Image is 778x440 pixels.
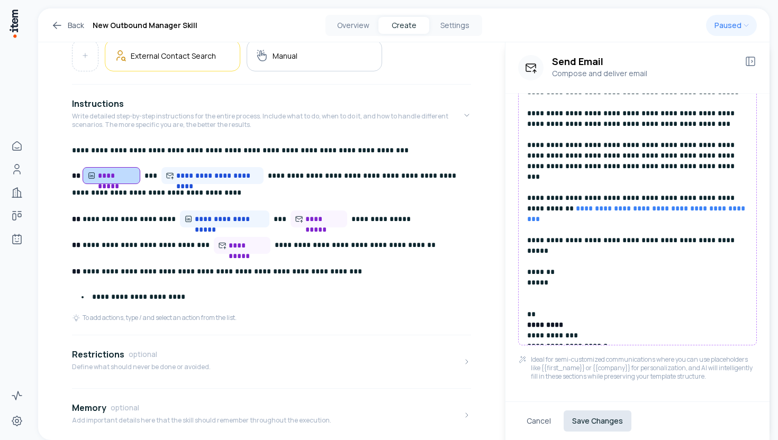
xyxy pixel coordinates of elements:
[72,97,124,110] h4: Instructions
[72,416,331,425] p: Add important details here that the skill should remember throughout the execution.
[6,385,28,406] a: Activity
[273,51,297,61] h5: Manual
[72,112,463,129] p: Write detailed step-by-step instructions for the entire process. Include what to do, when to do i...
[129,349,157,360] span: optional
[72,348,124,361] h4: Restrictions
[72,340,471,384] button: RestrictionsoptionalDefine what should never be done or avoided.
[6,182,28,203] a: Companies
[429,17,480,34] button: Settings
[72,40,471,80] div: Triggers
[6,159,28,180] a: People
[564,410,631,432] button: Save Changes
[72,142,471,331] div: InstructionsWrite detailed step-by-step instructions for the entire process. Include what to do, ...
[8,8,19,39] img: Item Brain Logo
[6,410,28,432] a: Settings
[72,401,106,414] h4: Memory
[328,17,378,34] button: Overview
[552,55,736,68] h3: Send Email
[6,135,28,157] a: Home
[131,51,216,61] h5: External Contact Search
[72,314,237,322] div: To add actions, type / and select an action from the list.
[72,393,471,437] button: MemoryoptionalAdd important details here that the skill should remember throughout the execution.
[6,205,28,226] a: Deals
[51,19,84,32] a: Back
[518,410,559,432] button: Cancel
[6,228,28,250] a: Agents
[93,19,197,32] h1: New Outbound Manager Skill
[72,363,211,371] p: Define what should never be done or avoided.
[72,89,471,142] button: InstructionsWrite detailed step-by-step instructions for the entire process. Include what to do, ...
[552,68,736,79] p: Compose and deliver email
[531,355,757,381] p: Ideal for semi-customized communications where you can use placeholders like {{first_name}} or {{...
[378,17,429,34] button: Create
[111,402,139,413] span: optional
